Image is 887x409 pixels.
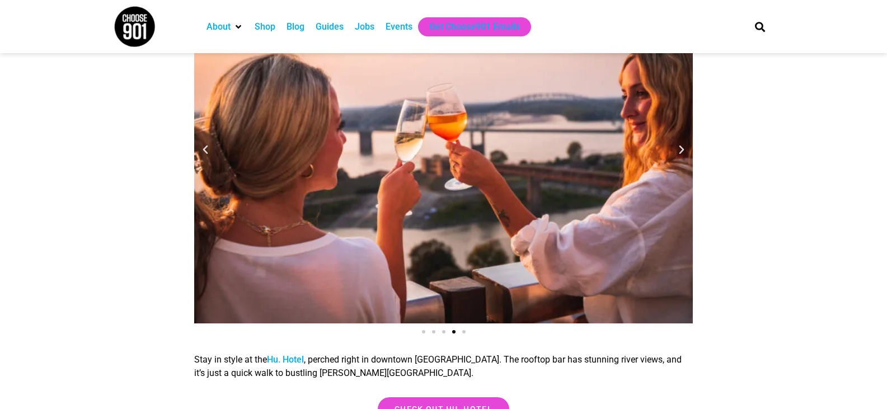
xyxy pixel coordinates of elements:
span: Go to slide 4 [452,330,456,333]
div: About [201,17,249,36]
a: About [207,20,231,34]
div: Previous slide [200,144,211,156]
a: Hu. Hotel [267,354,304,365]
span: Go to slide 5 [462,330,466,333]
div: Search [750,17,769,36]
a: Events [386,20,412,34]
a: Shop [255,20,275,34]
a: Blog [287,20,304,34]
span: Go to slide 1 [422,330,425,333]
nav: Main nav [201,17,736,36]
a: Get Choose901 Emails [429,20,520,34]
a: Guides [316,20,344,34]
span: Stay in style at the , perched right in downtown [GEOGRAPHIC_DATA]. The rooftop bar has stunning ... [194,354,682,378]
span: Go to slide 2 [432,330,435,333]
span: Go to slide 3 [442,330,445,333]
a: Jobs [355,20,374,34]
div: Next slide [676,144,687,156]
